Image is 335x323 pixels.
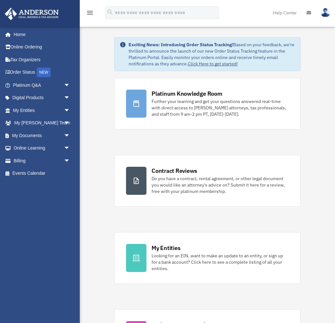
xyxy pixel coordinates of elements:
a: Order StatusNEW [4,66,80,79]
a: menu [86,11,94,17]
a: My [PERSON_NAME] Teamarrow_drop_down [4,117,80,129]
div: Platinum Knowledge Room [152,90,222,98]
i: search [107,9,114,16]
div: My Entities [152,244,180,252]
a: Click Here to get started! [188,61,238,67]
span: arrow_drop_down [64,104,77,117]
strong: Exciting News: Introducing Order Status Tracking! [129,42,233,48]
div: Contract Reviews [152,167,197,175]
span: arrow_drop_down [64,92,77,105]
a: Events Calendar [4,167,80,180]
div: Do you have a contract, rental agreement, or other legal document you would like an attorney's ad... [152,175,289,195]
img: User Pic [321,8,330,17]
a: Contract Reviews Do you have a contract, rental agreement, or other legal document you would like... [114,155,301,207]
a: Platinum Knowledge Room Further your learning and get your questions answered real-time with dire... [114,78,301,129]
a: Billingarrow_drop_down [4,154,80,167]
div: Based on your feedback, we're thrilled to announce the launch of our new Order Status Tracking fe... [129,41,295,67]
span: arrow_drop_down [64,129,77,142]
a: My Entitiesarrow_drop_down [4,104,80,117]
div: Looking for an EIN, want to make an update to an entity, or sign up for a bank account? Click her... [152,253,289,272]
a: Online Learningarrow_drop_down [4,142,80,155]
i: menu [86,9,94,17]
div: NEW [37,68,51,77]
a: My Entities Looking for an EIN, want to make an update to an entity, or sign up for a bank accoun... [114,232,301,284]
a: Home [4,28,77,41]
a: My Documentsarrow_drop_down [4,129,80,142]
a: Platinum Q&Aarrow_drop_down [4,79,80,92]
a: Online Ordering [4,41,80,54]
span: arrow_drop_down [64,142,77,155]
a: Tax Organizers [4,53,80,66]
span: arrow_drop_down [64,154,77,167]
div: Further your learning and get your questions answered real-time with direct access to [PERSON_NAM... [152,98,289,117]
img: Anderson Advisors Platinum Portal [3,8,61,20]
a: Digital Productsarrow_drop_down [4,92,80,104]
span: arrow_drop_down [64,79,77,92]
span: arrow_drop_down [64,117,77,130]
